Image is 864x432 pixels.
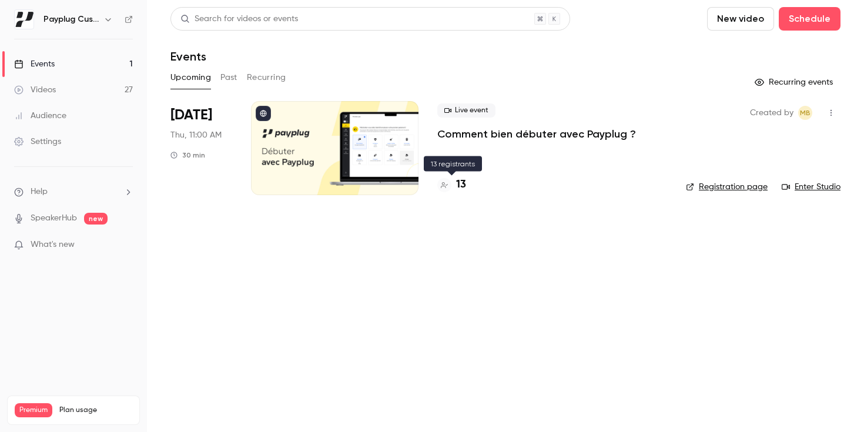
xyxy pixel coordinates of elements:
[437,127,636,141] a: Comment bien débuter avec Payplug ?
[15,10,34,29] img: Payplug Customer Success
[707,7,774,31] button: New video
[749,73,840,92] button: Recurring events
[170,49,206,63] h1: Events
[779,7,840,31] button: Schedule
[119,240,133,250] iframe: Noticeable Trigger
[31,239,75,251] span: What's new
[750,106,793,120] span: Created by
[14,110,66,122] div: Audience
[14,84,56,96] div: Videos
[14,186,133,198] li: help-dropdown-opener
[247,68,286,87] button: Recurring
[84,213,108,225] span: new
[170,101,232,195] div: Oct 16 Thu, 11:00 AM (Europe/Paris)
[686,181,768,193] a: Registration page
[437,177,466,193] a: 13
[14,58,55,70] div: Events
[59,406,132,415] span: Plan usage
[782,181,840,193] a: Enter Studio
[170,129,222,141] span: Thu, 11:00 AM
[798,106,812,120] span: Marie Bruguera
[220,68,237,87] button: Past
[31,186,48,198] span: Help
[170,68,211,87] button: Upcoming
[43,14,99,25] h6: Payplug Customer Success
[15,403,52,417] span: Premium
[180,13,298,25] div: Search for videos or events
[170,150,205,160] div: 30 min
[14,136,61,148] div: Settings
[456,177,466,193] h4: 13
[31,212,77,225] a: SpeakerHub
[170,106,212,125] span: [DATE]
[800,106,811,120] span: MB
[437,103,495,118] span: Live event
